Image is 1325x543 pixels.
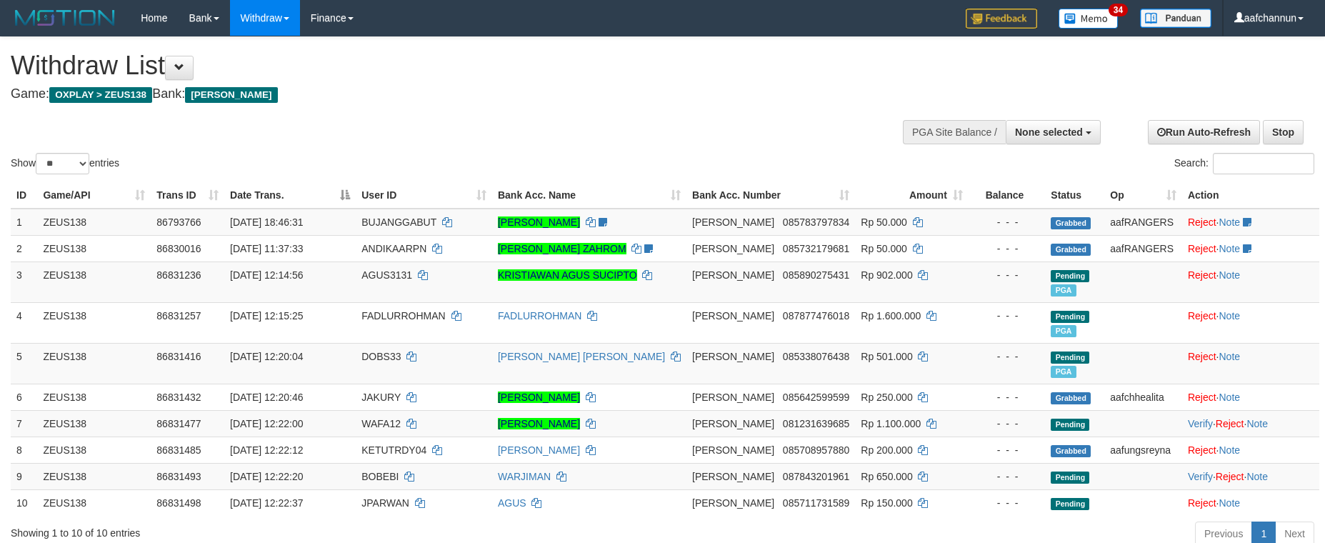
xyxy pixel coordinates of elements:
span: Marked by aafRornrotha [1051,366,1076,378]
span: DOBS33 [361,351,401,362]
td: · · [1182,463,1319,489]
span: Grabbed [1051,244,1091,256]
td: 3 [11,261,37,302]
span: 86831416 [156,351,201,362]
td: · [1182,437,1319,463]
span: Rp 200.000 [861,444,912,456]
a: WARJIMAN [498,471,551,482]
span: FADLURROHMAN [361,310,445,322]
span: Grabbed [1051,445,1091,457]
td: ZEUS138 [37,261,151,302]
span: [PERSON_NAME] [692,497,774,509]
td: · [1182,261,1319,302]
div: - - - [974,215,1040,229]
span: Rp 1.100.000 [861,418,921,429]
span: Pending [1051,498,1089,510]
a: Reject [1188,392,1216,403]
span: Rp 902.000 [861,269,912,281]
span: [DATE] 12:14:56 [230,269,303,281]
th: Status [1045,182,1104,209]
span: [PERSON_NAME] [692,269,774,281]
span: JAKURY [361,392,401,403]
label: Show entries [11,153,119,174]
label: Search: [1174,153,1314,174]
span: Copy 085732179681 to clipboard [783,243,849,254]
span: [DATE] 12:20:46 [230,392,303,403]
a: Note [1219,392,1240,403]
div: - - - [974,469,1040,484]
span: 86830016 [156,243,201,254]
span: Copy 085642599599 to clipboard [783,392,849,403]
span: Rp 1.600.000 [861,310,921,322]
th: Amount: activate to sort column ascending [855,182,969,209]
td: 9 [11,463,37,489]
td: ZEUS138 [37,463,151,489]
td: 10 [11,489,37,516]
span: WAFA12 [361,418,401,429]
div: - - - [974,443,1040,457]
span: Copy 087843201961 to clipboard [783,471,849,482]
td: aafchhealita [1104,384,1182,410]
span: Grabbed [1051,217,1091,229]
span: Grabbed [1051,392,1091,404]
span: [PERSON_NAME] [692,243,774,254]
td: · [1182,384,1319,410]
span: [PERSON_NAME] [185,87,277,103]
a: Reject [1216,471,1244,482]
span: [DATE] 12:22:00 [230,418,303,429]
span: Rp 50.000 [861,243,907,254]
span: Copy 087877476018 to clipboard [783,310,849,322]
div: - - - [974,268,1040,282]
span: Copy 085711731589 to clipboard [783,497,849,509]
td: ZEUS138 [37,302,151,343]
a: Note [1219,310,1240,322]
span: 86831485 [156,444,201,456]
div: PGA Site Balance / [903,120,1006,144]
a: Reject [1188,351,1216,362]
span: [PERSON_NAME] [692,444,774,456]
a: Note [1219,444,1240,456]
a: Stop [1263,120,1304,144]
span: JPARWAN [361,497,409,509]
span: 86831257 [156,310,201,322]
a: KRISTIAWAN AGUS SUCIPTO [498,269,637,281]
a: [PERSON_NAME] [498,216,580,228]
td: aafungsreyna [1104,437,1182,463]
img: panduan.png [1140,9,1211,28]
div: Showing 1 to 10 of 10 entries [11,520,541,540]
a: Note [1219,243,1240,254]
td: · · [1182,410,1319,437]
h1: Withdraw List [11,51,869,80]
a: AGUS [498,497,526,509]
td: 7 [11,410,37,437]
span: Copy 085338076438 to clipboard [783,351,849,362]
th: Bank Acc. Number: activate to sort column ascending [686,182,855,209]
a: [PERSON_NAME] [498,444,580,456]
td: ZEUS138 [37,437,151,463]
a: Run Auto-Refresh [1148,120,1260,144]
span: [DATE] 11:37:33 [230,243,303,254]
span: None selected [1015,126,1083,138]
span: BOBEBI [361,471,399,482]
td: ZEUS138 [37,489,151,516]
td: 2 [11,235,37,261]
span: KETUTRDY04 [361,444,426,456]
span: AGUS3131 [361,269,412,281]
th: Op: activate to sort column ascending [1104,182,1182,209]
span: [DATE] 18:46:31 [230,216,303,228]
th: ID [11,182,37,209]
td: ZEUS138 [37,410,151,437]
span: Copy 085783797834 to clipboard [783,216,849,228]
a: [PERSON_NAME] [PERSON_NAME] [498,351,665,362]
span: Copy 085890275431 to clipboard [783,269,849,281]
span: [DATE] 12:22:20 [230,471,303,482]
span: 86831498 [156,497,201,509]
td: ZEUS138 [37,235,151,261]
td: 6 [11,384,37,410]
th: Action [1182,182,1319,209]
img: Button%20Memo.svg [1059,9,1119,29]
td: · [1182,489,1319,516]
span: Rp 50.000 [861,216,907,228]
span: Pending [1051,419,1089,431]
td: ZEUS138 [37,209,151,236]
